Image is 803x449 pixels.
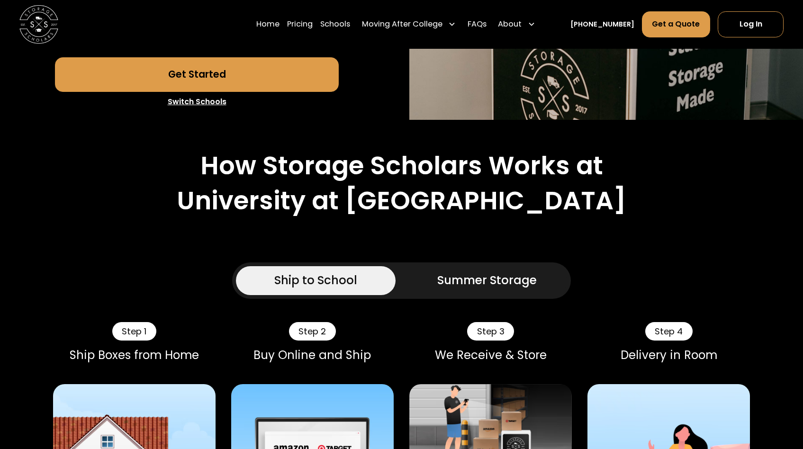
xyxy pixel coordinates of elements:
img: Storage Scholars main logo [19,5,58,44]
a: FAQs [468,10,487,37]
div: Step 4 [645,322,693,340]
div: Step 1 [112,322,156,340]
h2: University at [GEOGRAPHIC_DATA] [177,186,626,216]
a: Pricing [287,10,313,37]
a: Switch Schools [55,92,338,112]
div: Ship to School [274,272,357,289]
div: Ship Boxes from Home [53,348,216,362]
a: Home [256,10,280,37]
a: [PHONE_NUMBER] [570,19,634,29]
h2: How Storage Scholars Works at [200,151,603,181]
a: Get Started [55,57,338,92]
div: Moving After College [362,18,442,30]
div: Buy Online and Ship [231,348,394,362]
div: We Receive & Store [409,348,572,362]
a: Log In [718,11,784,37]
a: Get a Quote [642,11,710,37]
div: Step 3 [467,322,514,340]
div: Delivery in Room [587,348,750,362]
div: About [498,18,522,30]
div: Summer Storage [437,272,537,289]
div: Step 2 [289,322,336,340]
a: Schools [320,10,350,37]
div: About [494,10,539,37]
div: Moving After College [358,10,460,37]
